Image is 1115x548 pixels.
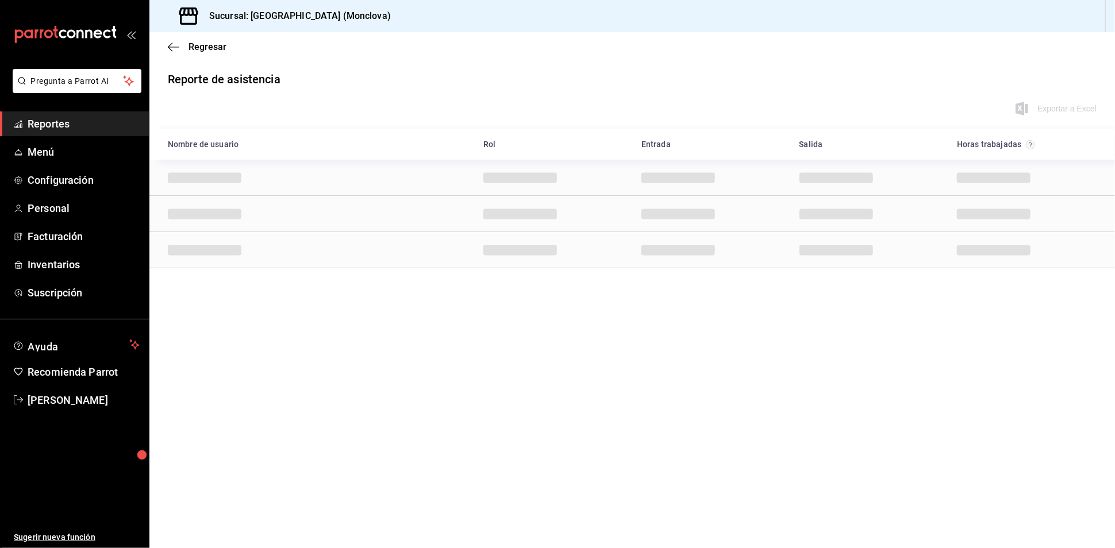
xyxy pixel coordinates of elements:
[474,134,632,155] div: HeadCell
[474,237,566,263] div: Cell
[159,134,474,155] div: HeadCell
[13,69,141,93] button: Pregunta a Parrot AI
[168,71,280,88] div: Reporte de asistencia
[8,83,141,95] a: Pregunta a Parrot AI
[159,200,251,227] div: Cell
[168,41,226,52] button: Regresar
[948,134,1106,155] div: HeadCell
[28,200,140,216] span: Personal
[28,392,140,408] span: [PERSON_NAME]
[31,75,124,87] span: Pregunta a Parrot AI
[632,237,724,263] div: Cell
[28,229,140,244] span: Facturación
[790,164,882,191] div: Cell
[790,200,882,227] div: Cell
[632,200,724,227] div: Cell
[149,129,1115,268] div: Container
[790,134,948,155] div: HeadCell
[149,196,1115,232] div: Row
[948,200,1040,227] div: Cell
[28,172,140,188] span: Configuración
[149,129,1115,160] div: Head
[632,134,790,155] div: HeadCell
[28,285,140,300] span: Suscripción
[28,364,140,380] span: Recomienda Parrot
[149,232,1115,268] div: Row
[159,237,251,263] div: Cell
[149,160,1115,196] div: Row
[1026,140,1035,149] svg: El total de horas trabajadas por usuario es el resultado de la suma redondeada del registro de ho...
[474,200,566,227] div: Cell
[28,257,140,272] span: Inventarios
[474,164,566,191] div: Cell
[948,237,1040,263] div: Cell
[189,41,226,52] span: Regresar
[14,531,140,543] span: Sugerir nueva función
[200,9,391,23] h3: Sucursal: [GEOGRAPHIC_DATA] (Monclova)
[632,164,724,191] div: Cell
[126,30,136,39] button: open_drawer_menu
[28,144,140,160] span: Menú
[28,338,125,352] span: Ayuda
[790,237,882,263] div: Cell
[948,164,1040,191] div: Cell
[159,164,251,191] div: Cell
[28,116,140,132] span: Reportes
